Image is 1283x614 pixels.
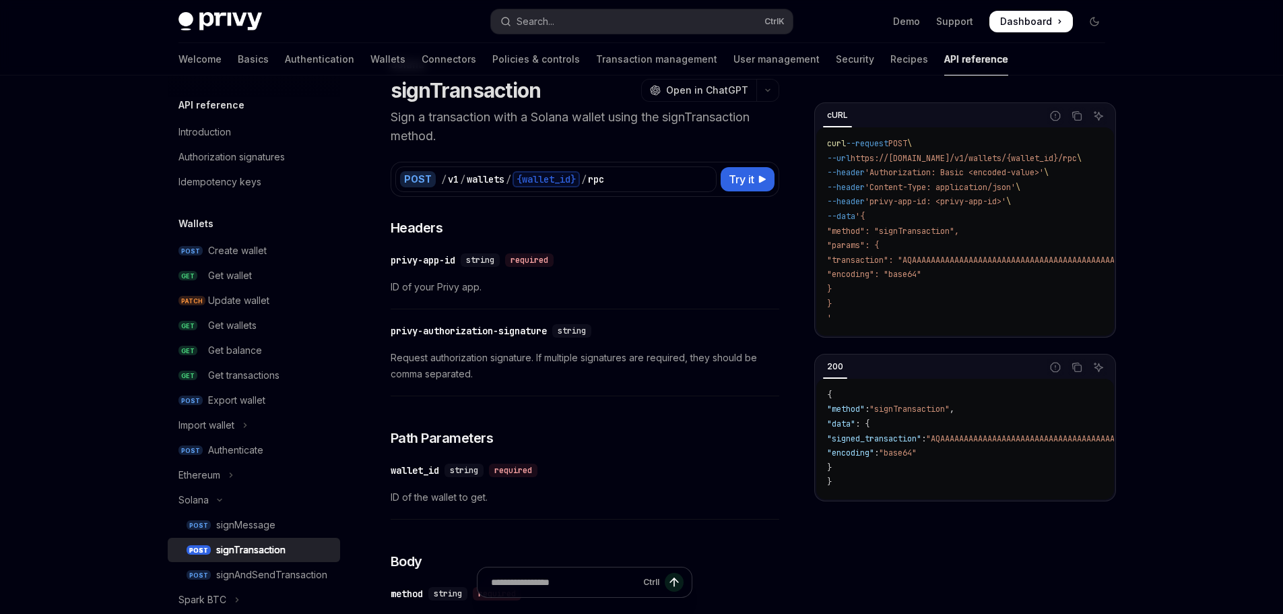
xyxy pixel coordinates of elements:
span: POST [187,570,211,580]
div: Get transactions [208,367,279,383]
div: required [489,464,537,477]
span: --header [827,167,865,178]
span: } [827,299,832,309]
a: POSTExport wallet [168,388,340,412]
h1: signTransaction [391,78,541,102]
span: --header [827,182,865,193]
a: Connectors [422,43,476,75]
div: Import wallet [178,417,234,433]
span: GET [178,346,197,356]
a: Authentication [285,43,354,75]
span: , [950,404,954,415]
span: POST [187,545,211,555]
span: \ [1044,167,1049,178]
span: "encoding" [827,448,874,458]
span: Body [391,552,422,571]
button: Send message [665,573,684,592]
span: "method": "signTransaction", [827,226,959,237]
span: https://[DOMAIN_NAME]/v1/wallets/{wallet_id}/rpc [851,153,1077,164]
div: signMessage [216,517,275,533]
div: Authorization signatures [178,149,285,165]
span: string [558,326,586,336]
p: Sign a transaction with a Solana wallet using the signTransaction method. [391,108,779,146]
span: Open in ChatGPT [666,84,748,97]
h5: Wallets [178,216,213,232]
span: GET [178,371,197,381]
span: } [827,477,832,487]
span: 'Authorization: Basic <encoded-value>' [865,167,1044,178]
span: string [466,255,494,266]
span: 'privy-app-id: <privy-app-id>' [865,196,1006,207]
div: required [505,253,554,267]
button: Open search [491,9,793,34]
div: {wallet_id} [513,171,580,187]
div: Update wallet [208,293,269,309]
button: Report incorrect code [1047,359,1064,376]
span: POST [178,246,203,256]
a: User management [733,43,820,75]
div: / [441,173,447,186]
span: \ [1006,196,1011,207]
span: POST [178,446,203,456]
span: : { [855,419,869,429]
span: } [827,462,832,473]
input: Ask a question... [491,567,638,597]
div: Get balance [208,342,262,359]
button: Ask AI [1090,107,1107,125]
span: : [865,404,869,415]
div: / [581,173,587,186]
div: signAndSendTransaction [216,567,327,583]
div: Authenticate [208,442,263,458]
div: 200 [823,359,847,375]
span: "base64" [879,448,917,458]
a: Support [936,15,973,28]
button: Toggle Import wallet section [168,413,340,437]
div: Ethereum [178,467,220,483]
button: Toggle dark mode [1084,11,1105,32]
span: 'Content-Type: application/json' [865,182,1016,193]
a: Introduction [168,120,340,144]
span: } [827,284,832,295]
a: Dashboard [989,11,1073,32]
a: Authorization signatures [168,145,340,169]
span: POST [178,396,203,406]
div: Idempotency keys [178,174,261,190]
span: POST [187,520,211,530]
div: Create wallet [208,243,267,259]
span: "encoding": "base64" [827,269,921,280]
a: Demo [893,15,920,28]
div: v1 [448,173,459,186]
a: Recipes [890,43,928,75]
span: : [874,448,879,458]
a: PATCHUpdate wallet [168,288,340,313]
a: GETGet wallet [168,264,340,288]
div: privy-authorization-signature [391,324,547,338]
a: POSTsignMessage [168,513,340,537]
div: Spark BTC [178,592,226,608]
span: "params": { [827,240,879,251]
div: Introduction [178,124,231,140]
span: ' [827,313,832,324]
a: POSTAuthenticate [168,438,340,462]
a: Transaction management [596,43,717,75]
div: wallet_id [391,464,439,477]
a: GETGet wallets [168,313,340,338]
div: cURL [823,107,852,123]
div: wallets [467,173,504,186]
a: Security [836,43,874,75]
div: POST [400,171,436,187]
div: rpc [588,173,604,186]
a: POSTsignAndSendTransaction [168,563,340,587]
a: Idempotency keys [168,170,340,194]
div: / [460,173,465,186]
span: curl [827,138,846,149]
span: "data" [827,419,855,429]
span: \ [1077,153,1082,164]
a: Basics [238,43,269,75]
a: API reference [944,43,1008,75]
span: "signed_transaction" [827,433,921,444]
a: GETGet transactions [168,363,340,388]
span: string [450,465,478,476]
span: Ctrl K [764,16,785,27]
span: GET [178,321,197,331]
